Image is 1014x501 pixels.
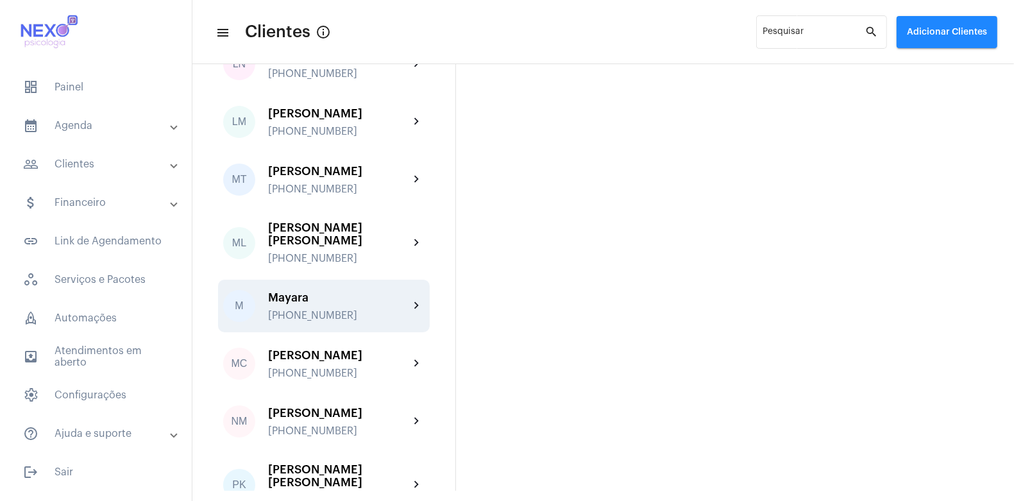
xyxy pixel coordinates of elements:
mat-icon: Button that displays a tooltip when focused or hovered over [316,24,331,40]
mat-icon: sidenav icon [23,349,38,364]
div: [PERSON_NAME] [PERSON_NAME] [268,463,409,489]
div: [PERSON_NAME] [268,349,409,362]
div: M [223,290,255,322]
mat-icon: sidenav icon [23,118,38,133]
div: [PHONE_NUMBER] [268,183,409,195]
span: Automações [13,303,179,334]
mat-icon: chevron_right [409,414,425,429]
div: [PERSON_NAME] [PERSON_NAME] [268,221,409,247]
mat-panel-title: Financeiro [23,195,171,210]
span: Link de Agendamento [13,226,179,257]
div: Mayara [268,291,409,304]
span: Configurações [13,380,179,411]
div: PK [223,469,255,501]
mat-icon: sidenav icon [23,157,38,172]
mat-expansion-panel-header: sidenav iconClientes [8,149,192,180]
div: [PHONE_NUMBER] [268,68,409,80]
mat-icon: sidenav icon [215,25,228,40]
div: MT [223,164,255,196]
span: sidenav icon [23,272,38,287]
span: Atendimentos em aberto [13,341,179,372]
div: MC [223,348,255,380]
mat-icon: search [865,24,881,40]
div: [PERSON_NAME] [268,407,409,420]
span: sidenav icon [23,80,38,95]
mat-icon: sidenav icon [23,464,38,480]
mat-expansion-panel-header: sidenav iconFinanceiro [8,187,192,218]
mat-expansion-panel-header: sidenav iconAjuda e suporte [8,418,192,449]
mat-icon: chevron_right [409,172,425,187]
mat-icon: sidenav icon [23,426,38,441]
mat-panel-title: Ajuda e suporte [23,426,171,441]
mat-icon: sidenav icon [23,234,38,249]
input: Pesquisar [763,30,865,40]
div: LM [223,106,255,138]
button: Adicionar Clientes [897,16,997,48]
span: Adicionar Clientes [907,28,987,37]
mat-icon: chevron_right [409,114,425,130]
span: sidenav icon [23,387,38,403]
div: [PHONE_NUMBER] [268,368,409,379]
div: [PHONE_NUMBER] [268,425,409,437]
button: Button that displays a tooltip when focused or hovered over [310,19,336,45]
div: ML [223,227,255,259]
div: [PHONE_NUMBER] [268,126,409,137]
span: Sair [13,457,179,488]
div: [PHONE_NUMBER] [268,310,409,321]
mat-icon: chevron_right [409,56,425,72]
mat-icon: sidenav icon [23,195,38,210]
mat-icon: chevron_right [409,477,425,493]
div: [PERSON_NAME] [268,107,409,120]
div: [PHONE_NUMBER] [268,253,409,264]
span: Painel [13,72,179,103]
mat-icon: chevron_right [409,298,425,314]
mat-icon: chevron_right [409,356,425,371]
span: Clientes [245,22,310,42]
div: NM [223,405,255,437]
span: Serviços e Pacotes [13,264,179,295]
div: LN [223,48,255,80]
div: [PERSON_NAME] [268,165,409,178]
mat-panel-title: Agenda [23,118,171,133]
mat-expansion-panel-header: sidenav iconAgenda [8,110,192,141]
mat-panel-title: Clientes [23,157,171,172]
img: 616cf56f-bdc5-9e2e-9429-236ee6dd82e0.jpg [10,6,85,58]
mat-icon: chevron_right [409,235,425,251]
span: sidenav icon [23,310,38,326]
